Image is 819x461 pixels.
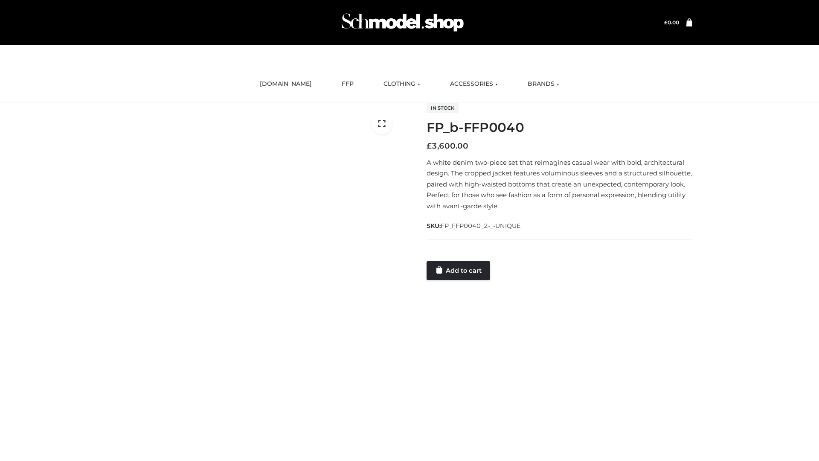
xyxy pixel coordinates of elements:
a: Add to cart [427,261,490,280]
h1: FP_b-FFP0040 [427,120,692,135]
span: SKU: [427,221,522,231]
img: Schmodel Admin 964 [339,6,467,39]
a: CLOTHING [377,75,427,93]
bdi: 0.00 [664,19,679,26]
span: In stock [427,103,459,113]
span: £ [664,19,668,26]
span: FP_FFP0040_2-_-UNIQUE [441,222,521,230]
a: £0.00 [664,19,679,26]
p: A white denim two-piece set that reimagines casual wear with bold, architectural design. The crop... [427,157,692,212]
a: [DOMAIN_NAME] [253,75,318,93]
a: BRANDS [521,75,566,93]
span: £ [427,141,432,151]
bdi: 3,600.00 [427,141,468,151]
a: ACCESSORIES [444,75,504,93]
a: FFP [335,75,360,93]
